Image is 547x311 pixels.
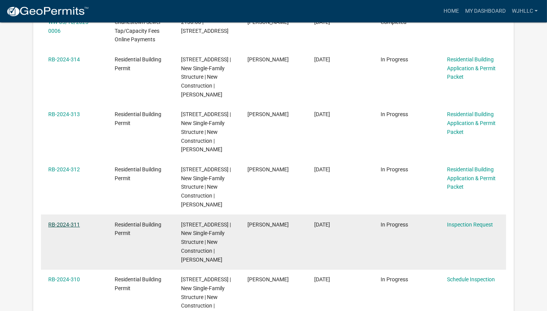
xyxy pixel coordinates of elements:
span: 08/15/2024 [314,56,330,63]
span: In Progress [381,221,408,228]
a: Inspection Request [447,221,493,228]
span: JENNIFER JONES [247,19,289,25]
span: 433 SPRINGVILLE DRIVE Lot Number: 0027 | New Single-Family Structure | New Construction | JENNA J... [181,221,231,263]
span: JENNIFER JONES [247,56,289,63]
span: 08/15/2024 [314,166,330,172]
span: JENNIFER JONES [247,221,289,228]
a: WJHLLC [509,4,541,19]
a: RB-2024-314 [48,56,80,63]
a: RB-2024-312 [48,166,80,172]
span: Residential Building Permit [115,166,161,181]
a: Schedule Inspection [447,276,495,282]
span: Residential Building Permit [115,221,161,237]
span: 08/15/2024 [314,111,330,117]
a: Residential Building Application & Permit Packet [447,56,496,80]
span: In Progress [381,56,408,63]
span: JENNIFER JONES [247,276,289,282]
span: In Progress [381,276,408,282]
span: 08/15/2024 [314,221,330,228]
span: Completed [381,19,406,25]
span: Residential Building Permit [115,276,161,291]
span: In Progress [381,111,408,117]
span: JENNIFER JONES [247,111,289,117]
a: RB-2024-313 [48,111,80,117]
span: Charlestown Sewer Tap/Capacity Fees Online Payments [115,19,161,43]
span: 427 SPRINGVILLE DR Lot Number: 0030 | New Single-Family Structure | New Construction | JENNA JONES [181,56,231,98]
a: Residential Building Application & Permit Packet [447,111,496,135]
span: 431 SPRINGVILLE DRIVE Lot Number: 0028 | New Single-Family Structure | New Construction | JENNA J... [181,166,231,208]
span: 05/15/2025 [314,19,330,25]
a: RB-2024-311 [48,221,80,228]
span: JENNIFER JONES [247,166,289,172]
a: RB-2024-310 [48,276,80,282]
span: Residential Building Permit [115,56,161,71]
a: Home [440,4,462,19]
span: Residential Building Permit [115,111,161,126]
a: My Dashboard [462,4,509,19]
span: 08/15/2024 [314,276,330,282]
span: 429 SPRINGVILLE DR Lot Number: 0029 | New Single-Family Structure | New Construction | JENNA JONES [181,111,231,152]
a: Residential Building Application & Permit Packet [447,166,496,190]
span: In Progress [381,166,408,172]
